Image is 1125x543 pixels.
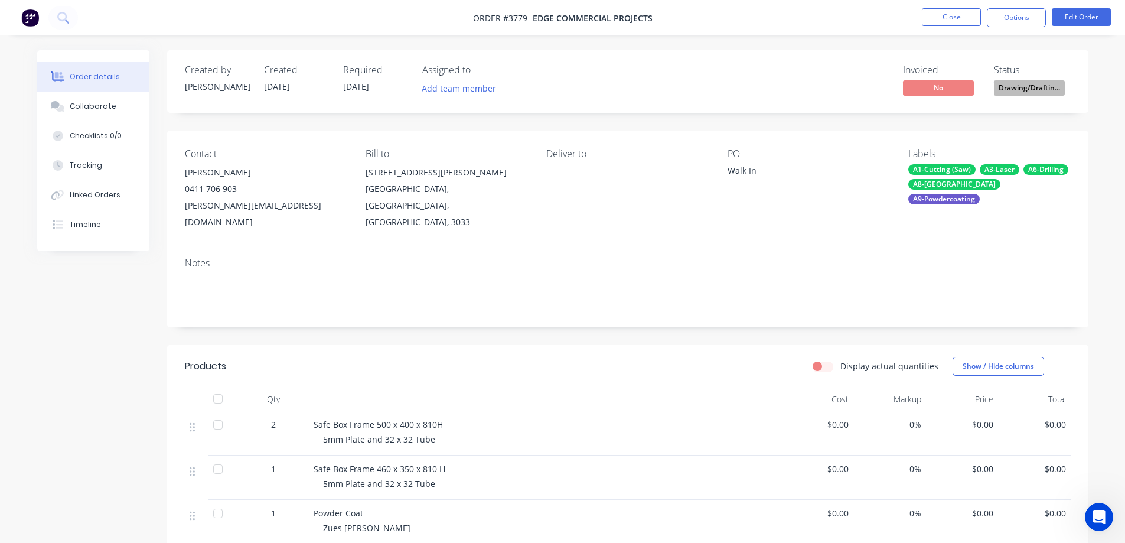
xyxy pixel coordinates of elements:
span: 0% [858,418,921,431]
div: [PERSON_NAME][EMAIL_ADDRESS][DOMAIN_NAME] [185,197,347,230]
div: A9-Powdercoating [908,194,980,204]
button: Show / Hide columns [953,357,1044,376]
span: 0% [858,507,921,519]
div: [PERSON_NAME] [185,80,250,93]
div: Deliver to [546,148,708,160]
div: Timeline [70,219,101,230]
span: Powder Coat [314,508,363,519]
span: [DATE] [343,81,369,92]
div: A1-Cutting (Saw) [908,164,976,175]
div: Status [994,64,1071,76]
div: Checklists 0/0 [70,131,122,141]
div: Invoiced [903,64,980,76]
div: Qty [238,388,309,411]
div: Products [185,359,226,373]
span: 2 [271,418,276,431]
span: $0.00 [786,463,849,475]
div: Bill to [366,148,527,160]
div: Created [264,64,329,76]
span: 5mm Plate and 32 x 32 Tube [323,478,435,489]
button: Checklists 0/0 [37,121,149,151]
span: $0.00 [786,418,849,431]
label: Display actual quantities [840,360,938,372]
span: Safe Box Frame 460 x 350 x 810 H [314,463,445,474]
span: $0.00 [931,418,994,431]
span: EDGE COMMERCIAL PROJECTS [533,12,653,24]
div: Total [998,388,1071,411]
div: 0411 706 903 [185,181,347,197]
button: Add team member [415,80,502,96]
div: A6-Drilling [1023,164,1068,175]
div: Walk In [728,164,875,181]
span: Order #3779 - [473,12,533,24]
img: Factory [21,9,39,27]
button: Timeline [37,210,149,239]
div: Created by [185,64,250,76]
span: $0.00 [1003,418,1066,431]
div: Required [343,64,408,76]
div: Price [926,388,999,411]
div: Notes [185,258,1071,269]
button: Options [987,8,1046,27]
div: Collaborate [70,101,116,112]
button: Tracking [37,151,149,180]
div: A8-[GEOGRAPHIC_DATA] [908,179,1000,190]
button: Linked Orders [37,180,149,210]
div: Labels [908,148,1070,160]
div: [STREET_ADDRESS][PERSON_NAME][GEOGRAPHIC_DATA], [GEOGRAPHIC_DATA], [GEOGRAPHIC_DATA], 3033 [366,164,527,230]
span: $0.00 [1003,463,1066,475]
div: Contact [185,148,347,160]
span: 1 [271,463,276,475]
button: Order details [37,62,149,92]
span: No [903,80,974,95]
div: Assigned to [422,64,540,76]
div: Linked Orders [70,190,120,200]
span: Drawing/Draftin... [994,80,1065,95]
span: $0.00 [1003,507,1066,519]
div: Order details [70,71,120,82]
div: [PERSON_NAME]0411 706 903[PERSON_NAME][EMAIL_ADDRESS][DOMAIN_NAME] [185,164,347,230]
div: Tracking [70,160,102,171]
span: $0.00 [786,507,849,519]
div: A3-Laser [980,164,1019,175]
button: Edit Order [1052,8,1111,26]
span: 1 [271,507,276,519]
span: $0.00 [931,463,994,475]
span: [DATE] [264,81,290,92]
div: Markup [853,388,926,411]
div: Cost [781,388,854,411]
span: 0% [858,463,921,475]
span: $0.00 [931,507,994,519]
span: Safe Box Frame 500 x 400 x 810H [314,419,443,430]
div: [PERSON_NAME] [185,164,347,181]
button: Drawing/Draftin... [994,80,1065,98]
div: PO [728,148,889,160]
span: Zues [PERSON_NAME] [323,522,410,534]
iframe: Intercom live chat [1085,503,1113,531]
div: [STREET_ADDRESS][PERSON_NAME] [366,164,527,181]
span: 5mm Plate and 32 x 32 Tube [323,434,435,445]
button: Collaborate [37,92,149,121]
div: [GEOGRAPHIC_DATA], [GEOGRAPHIC_DATA], [GEOGRAPHIC_DATA], 3033 [366,181,527,230]
button: Add team member [422,80,503,96]
button: Close [922,8,981,26]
